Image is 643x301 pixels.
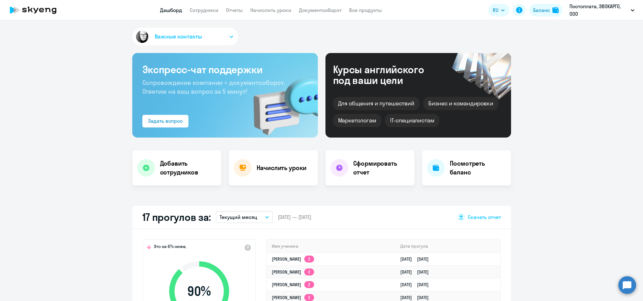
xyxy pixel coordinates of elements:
a: [DATE][DATE] [400,282,434,287]
div: Задать вопрос [148,117,183,125]
app-skyeng-badge: 2 [304,269,314,275]
app-skyeng-badge: 2 [304,294,314,301]
a: Дашборд [160,7,182,13]
button: Постоплата, ЭВОКАРГО, ООО [566,3,638,18]
a: Начислить уроки [250,7,291,13]
app-skyeng-badge: 2 [304,281,314,288]
div: Для общения и путешествий [333,97,420,110]
img: avatar [135,29,150,44]
button: Задать вопрос [142,115,188,127]
img: balance [552,7,559,13]
a: Все продукты [349,7,382,13]
button: Балансbalance [529,4,563,16]
a: [PERSON_NAME]2 [272,256,314,262]
th: Дата прогула [395,240,500,253]
div: IT-специалистам [385,114,439,127]
span: Важные контакты [155,32,202,41]
a: Отчеты [226,7,243,13]
div: Баланс [533,6,550,14]
button: Важные контакты [132,28,238,45]
h3: Экспресс-чат поддержки [142,63,308,76]
a: [DATE][DATE] [400,256,434,262]
app-skyeng-badge: 2 [304,256,314,263]
h4: Добавить сотрудников [160,159,216,177]
a: [DATE][DATE] [400,269,434,275]
a: [DATE][DATE] [400,295,434,300]
div: Курсы английского под ваши цели [333,64,441,86]
div: Бизнес и командировки [423,97,498,110]
span: Сопровождение компании + документооборот. Ответим на ваш вопрос за 5 минут! [142,79,285,95]
a: [PERSON_NAME]2 [272,282,314,287]
p: Постоплата, ЭВОКАРГО, ООО [569,3,628,18]
a: Сотрудники [190,7,218,13]
a: [PERSON_NAME]2 [272,295,314,300]
div: Маркетологам [333,114,381,127]
h4: Посмотреть баланс [450,159,506,177]
span: [DATE] — [DATE] [278,214,311,221]
h4: Начислить уроки [257,163,307,172]
a: Документооборот [299,7,342,13]
span: 90 % [163,284,235,299]
button: Текущий месяц [216,211,273,223]
a: [PERSON_NAME]2 [272,269,314,275]
img: bg-img [244,67,318,138]
span: Это на 6% ниже, [154,244,187,251]
h4: Сформировать отчет [353,159,409,177]
th: Имя ученика [267,240,396,253]
p: Текущий месяц [220,213,257,221]
h2: 17 прогулов за: [142,211,211,223]
button: RU [488,4,509,16]
span: Скачать отчет [468,214,501,221]
span: RU [493,6,498,14]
